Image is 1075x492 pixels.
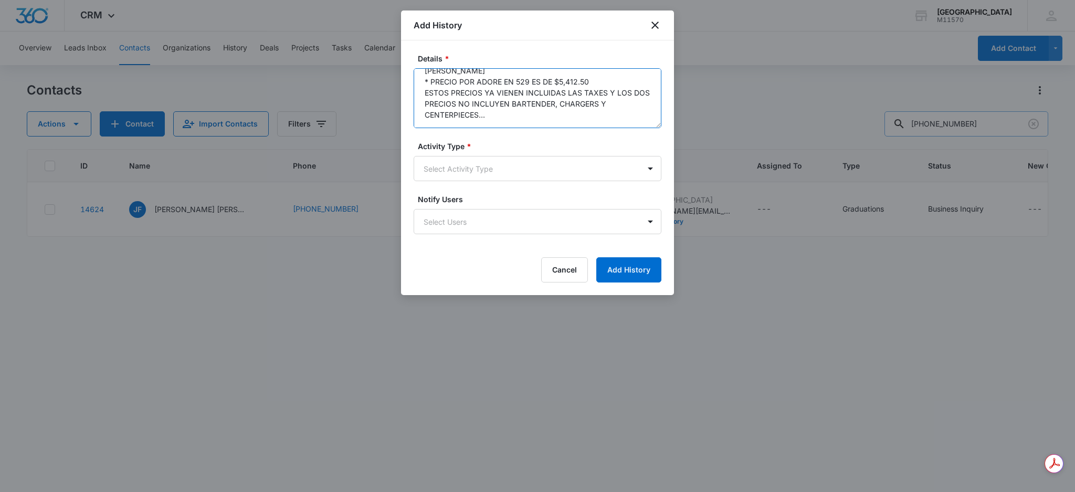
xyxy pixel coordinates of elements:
[596,257,661,282] button: Add History
[649,19,661,32] button: close
[418,194,666,205] label: Notify Users
[418,141,666,152] label: Activity Type
[414,68,661,128] textarea: *LE DI PRECIO POR EL PAQUETE ADORE POR $5,629 PARA [PERSON_NAME] * PRECIO POR ADORE EN 529 ES DE ...
[541,257,588,282] button: Cancel
[418,53,666,64] label: Details
[414,19,462,32] h1: Add History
